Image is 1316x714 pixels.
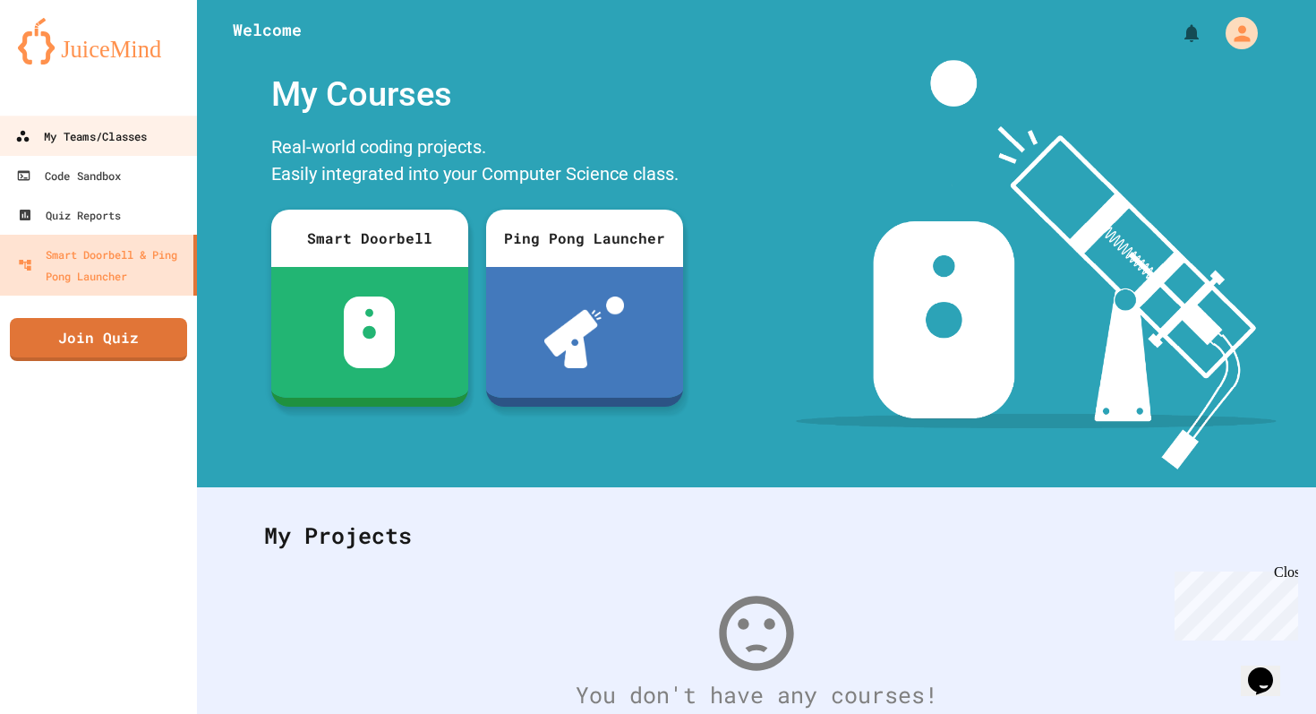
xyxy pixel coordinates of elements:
[246,501,1267,571] div: My Projects
[1241,642,1298,696] iframe: chat widget
[262,60,692,129] div: My Courses
[796,60,1276,469] img: banner-image-my-projects.png
[10,318,187,361] a: Join Quiz
[1167,564,1298,641] iframe: chat widget
[246,678,1267,712] div: You don't have any courses!
[271,210,468,267] div: Smart Doorbell
[544,297,624,368] img: ppl-with-ball.png
[16,165,121,186] div: Code Sandbox
[18,18,179,65] img: logo-orange.svg
[18,244,186,287] div: Smart Doorbell & Ping Pong Launcher
[15,125,147,148] div: My Teams/Classes
[262,129,692,196] div: Real-world coding projects. Easily integrated into your Computer Science class.
[344,297,395,368] img: sdb-white.svg
[1148,18,1207,48] div: My Notifications
[7,7,124,114] div: Chat with us now!Close
[486,210,683,267] div: Ping Pong Launcher
[1207,13,1262,54] div: My Account
[18,204,121,226] div: Quiz Reports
